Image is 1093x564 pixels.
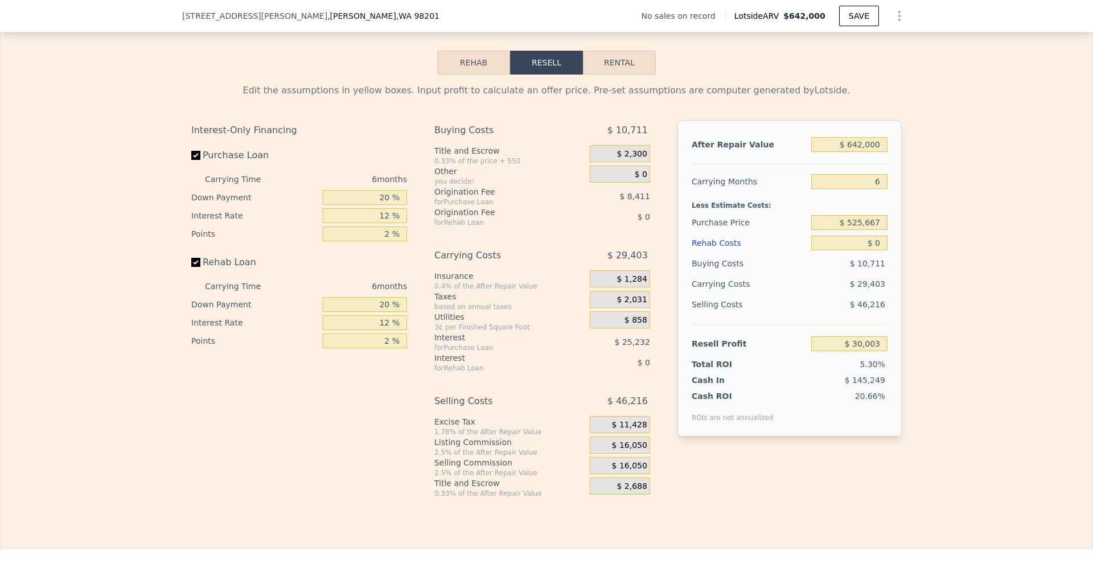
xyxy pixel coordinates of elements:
[638,358,650,367] span: $ 0
[888,5,911,27] button: Show Options
[692,294,807,315] div: Selling Costs
[839,6,879,26] button: SAVE
[692,171,807,192] div: Carrying Months
[434,332,561,343] div: Interest
[692,192,887,212] div: Less Estimate Costs:
[845,376,885,385] span: $ 145,249
[434,416,585,427] div: Excise Tax
[191,84,902,97] div: Edit the assumptions in yellow boxes. Input profit to calculate an offer price. Pre-set assumptio...
[434,177,585,186] div: you decide!
[615,337,650,347] span: $ 25,232
[434,157,585,166] div: 0.33% of the price + 550
[692,359,763,370] div: Total ROI
[612,441,647,451] span: $ 16,050
[692,253,807,274] div: Buying Costs
[617,274,647,285] span: $ 1,284
[434,489,585,498] div: 0.33% of the After Repair Value
[607,391,648,411] span: $ 46,216
[783,11,825,20] span: $642,000
[642,10,725,22] div: No sales on record
[624,315,647,326] span: $ 858
[191,120,407,141] div: Interest-Only Financing
[191,332,318,350] div: Points
[434,457,585,468] div: Selling Commission
[734,10,783,22] span: Lotside ARV
[607,120,648,141] span: $ 10,711
[191,225,318,243] div: Points
[205,170,279,188] div: Carrying Time
[434,427,585,437] div: 1.78% of the After Repair Value
[191,314,318,332] div: Interest Rate
[434,468,585,477] div: 2.5% of the After Repair Value
[617,295,647,305] span: $ 2,031
[434,270,585,282] div: Insurance
[434,166,585,177] div: Other
[434,218,561,227] div: for Rehab Loan
[191,188,318,207] div: Down Payment
[182,10,327,22] span: [STREET_ADDRESS][PERSON_NAME]
[692,390,774,402] div: Cash ROI
[434,282,585,291] div: 0.4% of the After Repair Value
[434,477,585,489] div: Title and Escrow
[617,481,647,492] span: $ 2,688
[205,277,279,295] div: Carrying Time
[855,392,885,401] span: 20.66%
[850,259,885,268] span: $ 10,711
[434,207,561,218] div: Origination Fee
[617,149,647,159] span: $ 2,300
[692,334,807,354] div: Resell Profit
[434,343,561,352] div: for Purchase Loan
[692,402,774,422] div: ROIs are not annualized
[510,51,583,75] button: Resell
[434,323,585,332] div: 3¢ per Finished Square Foot
[434,352,561,364] div: Interest
[583,51,656,75] button: Rental
[692,374,763,386] div: Cash In
[607,245,648,266] span: $ 29,403
[437,51,510,75] button: Rehab
[191,252,318,273] label: Rehab Loan
[434,391,561,411] div: Selling Costs
[692,134,807,155] div: After Repair Value
[612,420,647,430] span: $ 11,428
[619,192,650,201] span: $ 8,411
[327,10,439,22] span: , [PERSON_NAME]
[434,186,561,197] div: Origination Fee
[850,279,885,289] span: $ 29,403
[434,437,585,448] div: Listing Commission
[692,233,807,253] div: Rehab Costs
[191,258,200,267] input: Rehab Loan
[434,302,585,311] div: based on annual taxes
[283,277,407,295] div: 6 months
[434,145,585,157] div: Title and Escrow
[191,145,318,166] label: Purchase Loan
[612,461,647,471] span: $ 16,050
[692,274,763,294] div: Carrying Costs
[283,170,407,188] div: 6 months
[692,212,807,233] div: Purchase Price
[434,311,585,323] div: Utilities
[434,448,585,457] div: 2.5% of the After Repair Value
[191,207,318,225] div: Interest Rate
[850,300,885,309] span: $ 46,216
[434,245,561,266] div: Carrying Costs
[434,291,585,302] div: Taxes
[860,360,885,369] span: 5.30%
[191,295,318,314] div: Down Payment
[191,151,200,160] input: Purchase Loan
[434,120,561,141] div: Buying Costs
[638,212,650,221] span: $ 0
[396,11,439,20] span: , WA 98201
[434,197,561,207] div: for Purchase Loan
[635,170,647,180] span: $ 0
[434,364,561,373] div: for Rehab Loan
